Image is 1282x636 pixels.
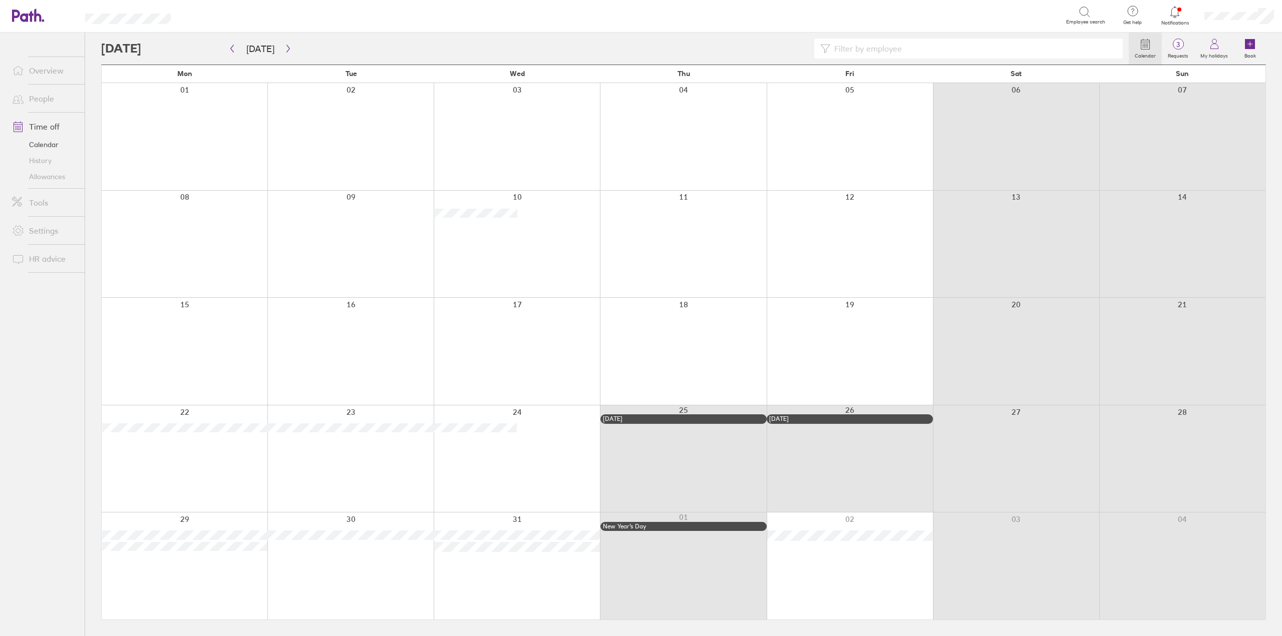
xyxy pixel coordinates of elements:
span: Sun [1176,70,1189,78]
a: Allowances [4,169,85,185]
a: History [4,153,85,169]
a: Calendar [1129,33,1162,65]
label: Calendar [1129,50,1162,59]
span: Fri [845,70,854,78]
span: 3 [1162,41,1194,49]
label: Requests [1162,50,1194,59]
a: 3Requests [1162,33,1194,65]
span: Tue [346,70,357,78]
a: Tools [4,193,85,213]
span: Thu [678,70,690,78]
div: [DATE] [603,415,764,422]
label: Book [1238,50,1262,59]
span: Get help [1116,20,1149,26]
button: [DATE] [238,41,282,57]
span: Employee search [1066,19,1105,25]
input: Filter by employee [830,39,1117,58]
a: Overview [4,61,85,81]
label: My holidays [1194,50,1234,59]
a: Calendar [4,137,85,153]
div: [DATE] [769,415,930,422]
a: Notifications [1159,5,1191,26]
a: My holidays [1194,33,1234,65]
div: New Year’s Day [603,523,764,530]
a: Time off [4,117,85,137]
a: Book [1234,33,1266,65]
a: HR advice [4,249,85,269]
span: Notifications [1159,20,1191,26]
a: Settings [4,221,85,241]
div: Search [198,11,223,20]
span: Sat [1011,70,1022,78]
span: Wed [510,70,525,78]
span: Mon [177,70,192,78]
a: People [4,89,85,109]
